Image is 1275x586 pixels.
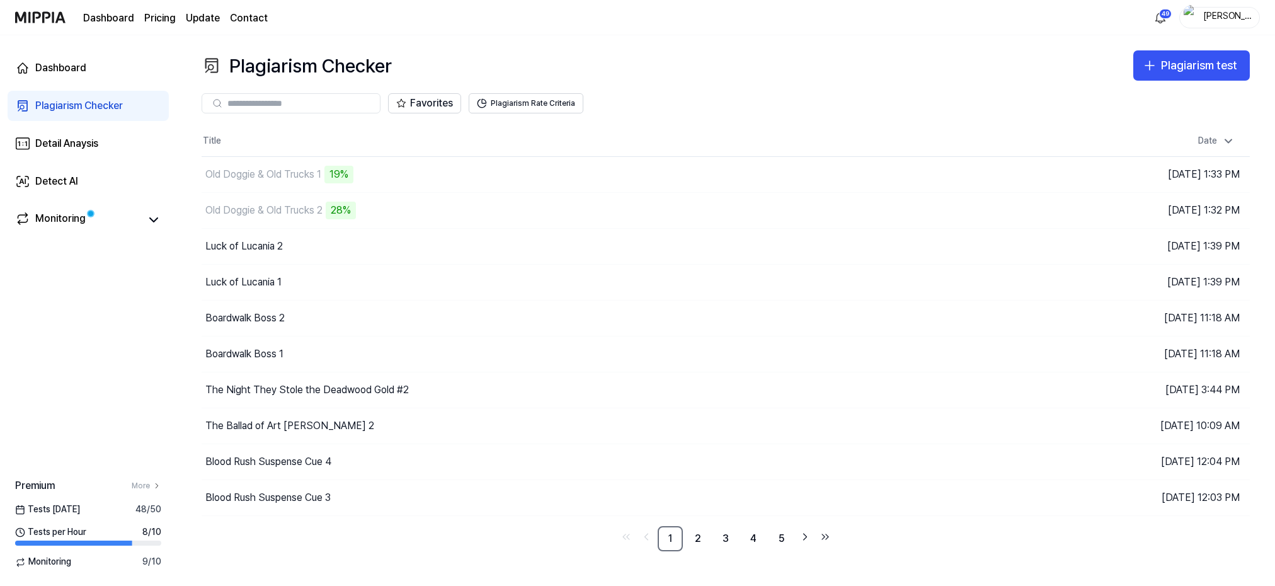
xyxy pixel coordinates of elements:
[796,528,814,546] a: Go to next page
[326,202,356,219] div: 28%
[142,526,161,539] span: 8 / 10
[205,382,409,398] div: The Night They Stole the Deadwood Gold #2
[35,174,78,189] div: Detect AI
[8,166,169,197] a: Detect AI
[741,526,766,551] a: 4
[469,93,583,113] button: Plagiarism Rate Criteria
[1153,10,1168,25] img: 알림
[816,528,834,546] a: Go to last page
[15,556,71,568] span: Monitoring
[15,526,86,539] span: Tests per Hour
[205,239,283,254] div: Luck of Lucania 2
[1133,50,1250,81] button: Plagiarism test
[205,275,282,290] div: Luck of Lucania 1
[205,311,285,326] div: Boardwalk Boss 2
[988,264,1250,300] td: [DATE] 1:39 PM
[135,503,161,516] span: 48 / 50
[388,93,461,113] button: Favorites
[1161,57,1237,75] div: Plagiarism test
[35,98,123,113] div: Plagiarism Checker
[1159,9,1172,19] div: 49
[1184,5,1199,30] img: profile
[205,490,331,505] div: Blood Rush Suspense Cue 3
[1193,131,1240,151] div: Date
[144,11,176,26] button: Pricing
[142,556,161,568] span: 9 / 10
[35,60,86,76] div: Dashboard
[1203,10,1252,24] div: [PERSON_NAME]
[769,526,794,551] a: 5
[713,526,738,551] a: 3
[988,156,1250,192] td: [DATE] 1:33 PM
[617,528,635,546] a: Go to first page
[8,53,169,83] a: Dashboard
[205,203,323,218] div: Old Doggie & Old Trucks 2
[988,372,1250,408] td: [DATE] 3:44 PM
[988,300,1250,336] td: [DATE] 11:18 AM
[205,454,331,469] div: Blood Rush Suspense Cue 4
[205,347,283,362] div: Boardwalk Boss 1
[988,192,1250,228] td: [DATE] 1:32 PM
[988,336,1250,372] td: [DATE] 11:18 AM
[202,526,1250,551] nav: pagination
[15,503,80,516] span: Tests [DATE]
[637,528,655,546] a: Go to previous page
[230,11,268,26] a: Contact
[35,136,98,151] div: Detail Anaysis
[186,11,220,26] a: Update
[988,228,1250,264] td: [DATE] 1:39 PM
[83,11,134,26] a: Dashboard
[1179,7,1260,28] button: profile[PERSON_NAME]
[988,480,1250,515] td: [DATE] 12:03 PM
[35,211,86,229] div: Monitoring
[202,50,392,81] div: Plagiarism Checker
[988,444,1250,480] td: [DATE] 12:04 PM
[324,166,353,183] div: 19%
[132,481,161,491] a: More
[202,126,988,156] th: Title
[205,167,321,182] div: Old Doggie & Old Trucks 1
[988,408,1250,444] td: [DATE] 10:09 AM
[8,91,169,121] a: Plagiarism Checker
[8,129,169,159] a: Detail Anaysis
[658,526,683,551] a: 1
[15,211,141,229] a: Monitoring
[205,418,374,434] div: The Ballad of Art [PERSON_NAME] 2
[15,478,55,493] span: Premium
[1150,8,1170,28] button: 알림49
[685,526,711,551] a: 2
